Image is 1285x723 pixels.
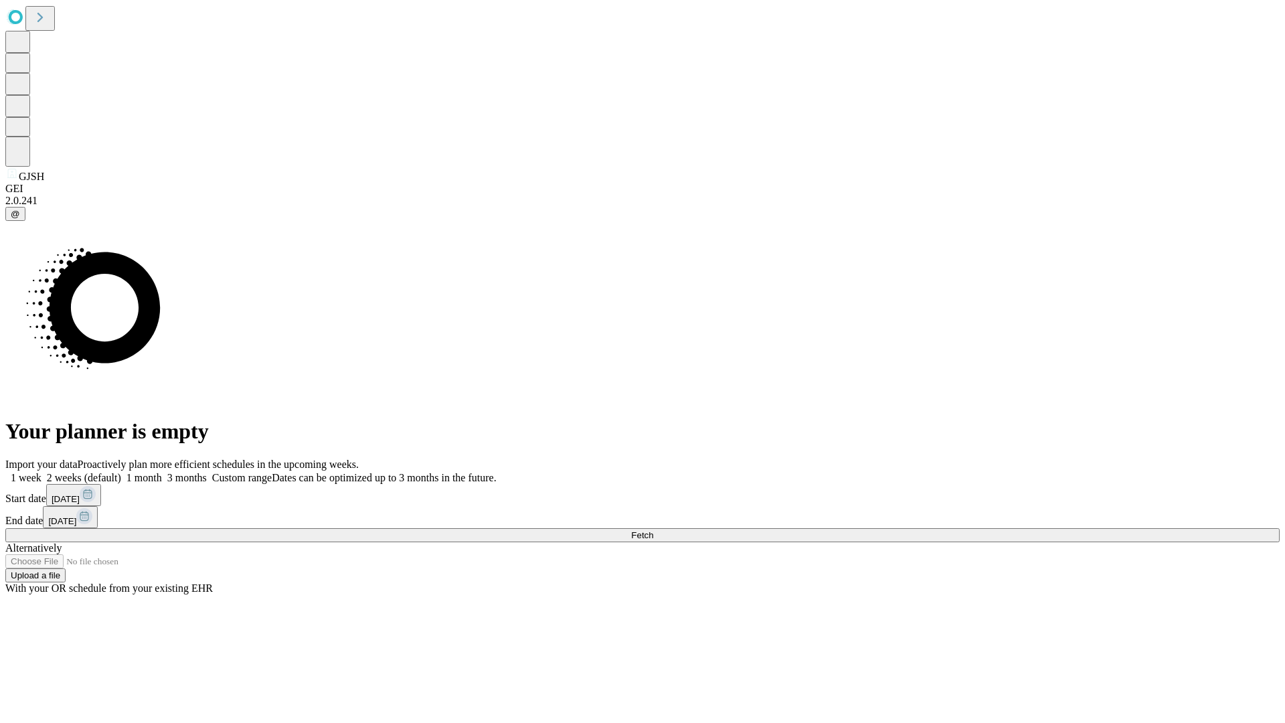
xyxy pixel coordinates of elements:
button: Upload a file [5,568,66,582]
span: 1 month [126,472,162,483]
button: [DATE] [46,484,101,506]
span: Fetch [631,530,653,540]
span: Custom range [212,472,272,483]
span: 3 months [167,472,207,483]
h1: Your planner is empty [5,419,1280,444]
span: Proactively plan more efficient schedules in the upcoming weeks. [78,459,359,470]
span: @ [11,209,20,219]
button: Fetch [5,528,1280,542]
span: GJSH [19,171,44,182]
div: 2.0.241 [5,195,1280,207]
span: Dates can be optimized up to 3 months in the future. [272,472,496,483]
span: With your OR schedule from your existing EHR [5,582,213,594]
button: [DATE] [43,506,98,528]
div: GEI [5,183,1280,195]
span: Import your data [5,459,78,470]
span: [DATE] [52,494,80,504]
span: 1 week [11,472,41,483]
span: 2 weeks (default) [47,472,121,483]
button: @ [5,207,25,221]
span: [DATE] [48,516,76,526]
span: Alternatively [5,542,62,554]
div: End date [5,506,1280,528]
div: Start date [5,484,1280,506]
